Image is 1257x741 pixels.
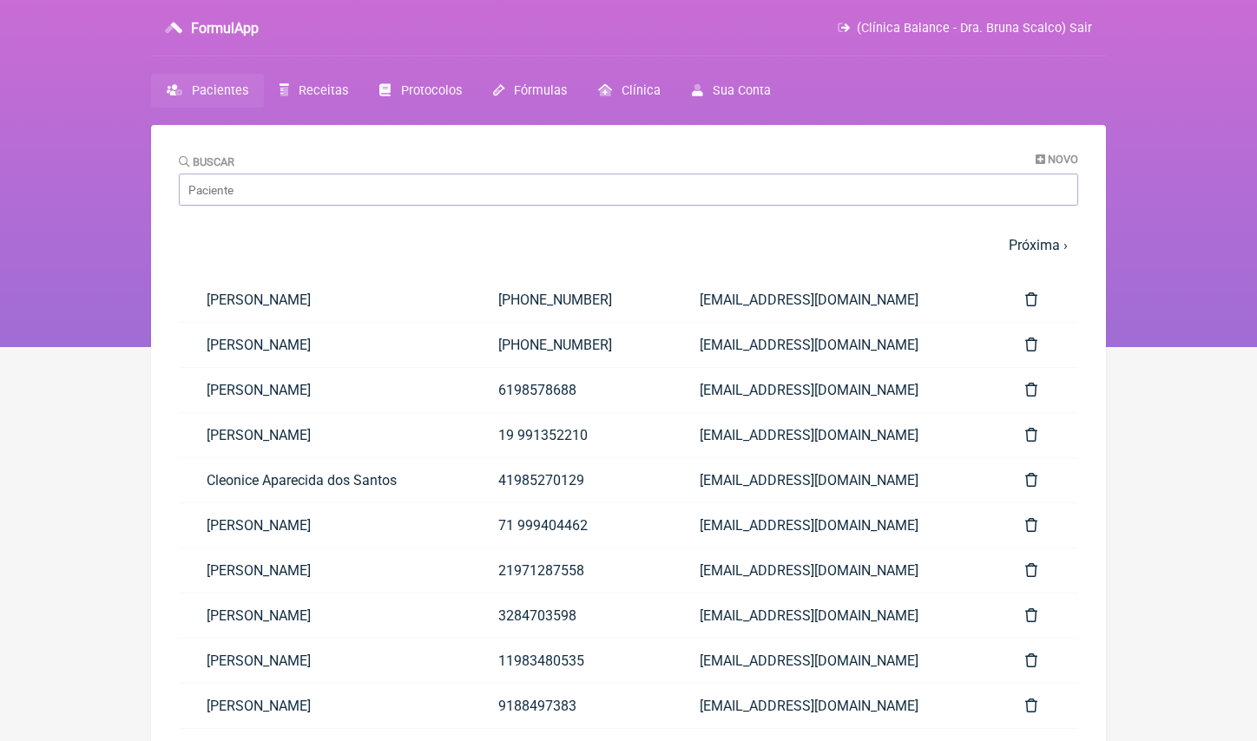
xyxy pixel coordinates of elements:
[514,83,567,98] span: Fórmulas
[401,83,462,98] span: Protocolos
[264,74,364,108] a: Receitas
[676,74,786,108] a: Sua Conta
[838,21,1092,36] a: (Clínica Balance - Dra. Bruna Scalco) Sair
[1009,237,1068,253] a: Próxima ›
[672,458,997,502] a: [EMAIL_ADDRESS][DOMAIN_NAME]
[471,458,672,502] a: 41985270129
[191,20,259,36] h3: FormulApp
[179,639,471,683] a: [PERSON_NAME]
[179,548,471,593] a: [PERSON_NAME]
[672,639,997,683] a: [EMAIL_ADDRESS][DOMAIN_NAME]
[672,548,997,593] a: [EMAIL_ADDRESS][DOMAIN_NAME]
[179,503,471,548] a: [PERSON_NAME]
[672,413,997,457] a: [EMAIL_ADDRESS][DOMAIN_NAME]
[477,74,582,108] a: Fórmulas
[179,413,471,457] a: [PERSON_NAME]
[713,83,771,98] span: Sua Conta
[672,323,997,367] a: [EMAIL_ADDRESS][DOMAIN_NAME]
[672,684,997,728] a: [EMAIL_ADDRESS][DOMAIN_NAME]
[471,639,672,683] a: 11983480535
[1036,153,1078,166] a: Novo
[672,368,997,412] a: [EMAIL_ADDRESS][DOMAIN_NAME]
[179,174,1078,206] input: Paciente
[471,323,672,367] a: [PHONE_NUMBER]
[582,74,676,108] a: Clínica
[1048,153,1078,166] span: Novo
[151,74,264,108] a: Pacientes
[471,684,672,728] a: 9188497383
[471,503,672,548] a: 71 999404462
[471,593,672,638] a: 3284703598
[622,83,661,98] span: Clínica
[179,458,471,502] a: Cleonice Aparecida dos Santos
[672,593,997,638] a: [EMAIL_ADDRESS][DOMAIN_NAME]
[857,21,1092,36] span: (Clínica Balance - Dra. Bruna Scalco) Sair
[471,368,672,412] a: 6198578688
[192,83,248,98] span: Pacientes
[471,278,672,322] a: [PHONE_NUMBER]
[364,74,477,108] a: Protocolos
[179,278,471,322] a: [PERSON_NAME]
[299,83,348,98] span: Receitas
[179,155,234,168] label: Buscar
[672,503,997,548] a: [EMAIL_ADDRESS][DOMAIN_NAME]
[179,226,1078,264] nav: pager
[672,278,997,322] a: [EMAIL_ADDRESS][DOMAIN_NAME]
[179,368,471,412] a: [PERSON_NAME]
[471,548,672,593] a: 21971287558
[179,323,471,367] a: [PERSON_NAME]
[179,684,471,728] a: [PERSON_NAME]
[471,413,672,457] a: 19 991352210
[179,593,471,638] a: [PERSON_NAME]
